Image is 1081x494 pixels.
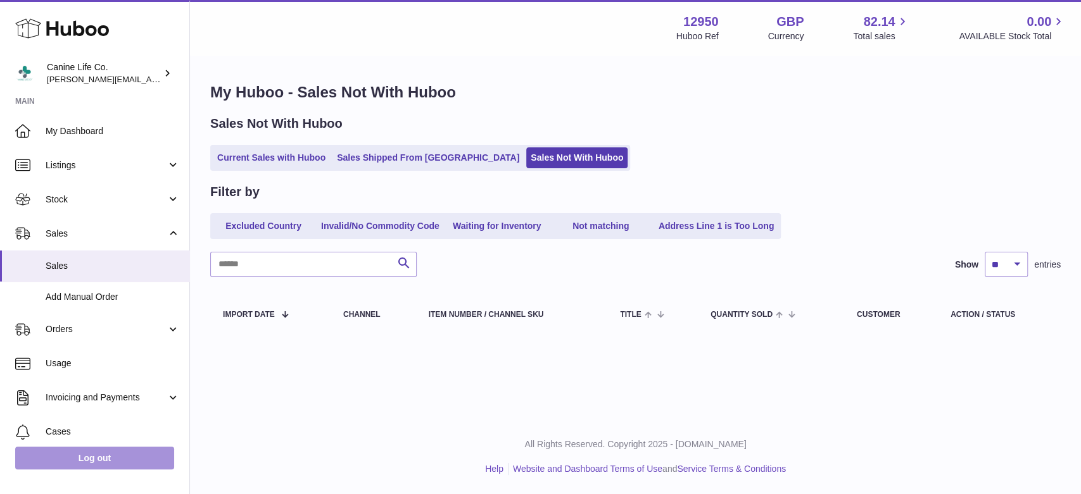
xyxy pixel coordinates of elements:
div: Currency [768,30,804,42]
a: 0.00 AVAILABLE Stock Total [959,13,1066,42]
div: Item Number / Channel SKU [429,311,595,319]
a: Not matching [550,216,652,237]
img: kevin@clsgltd.co.uk [15,64,34,83]
span: Quantity Sold [711,311,773,319]
strong: 12950 [683,13,719,30]
a: Waiting for Inventory [446,216,548,237]
a: Sales Not With Huboo [526,147,628,168]
a: Sales Shipped From [GEOGRAPHIC_DATA] [332,147,524,168]
div: Action / Status [951,311,1048,319]
span: Total sales [853,30,909,42]
span: AVAILABLE Stock Total [959,30,1066,42]
label: Show [955,259,978,271]
a: Address Line 1 is Too Long [654,216,779,237]
span: entries [1034,259,1061,271]
a: Service Terms & Conditions [677,464,786,474]
a: Website and Dashboard Terms of Use [513,464,662,474]
span: Title [620,311,641,319]
span: Cases [46,426,180,438]
span: Add Manual Order [46,291,180,303]
div: Customer [857,311,925,319]
strong: GBP [776,13,804,30]
span: Sales [46,260,180,272]
a: Excluded Country [213,216,314,237]
span: Sales [46,228,167,240]
a: Help [485,464,503,474]
span: Stock [46,194,167,206]
span: 0.00 [1027,13,1051,30]
span: My Dashboard [46,125,180,137]
a: Current Sales with Huboo [213,147,330,168]
h1: My Huboo - Sales Not With Huboo [210,82,1061,102]
span: Orders [46,323,167,335]
span: Invoicing and Payments [46,392,167,404]
a: 82.14 Total sales [853,13,909,42]
div: Channel [343,311,403,319]
h2: Filter by [210,183,260,201]
span: [PERSON_NAME][EMAIL_ADDRESS][DOMAIN_NAME] [47,74,254,84]
li: and [509,463,786,475]
a: Log out [15,447,174,469]
p: All Rights Reserved. Copyright 2025 - [DOMAIN_NAME] [200,438,1071,450]
span: 82.14 [863,13,895,30]
div: Huboo Ref [676,30,719,42]
div: Canine Life Co. [47,61,161,85]
a: Invalid/No Commodity Code [317,216,444,237]
span: Import date [223,311,275,319]
span: Listings [46,159,167,171]
h2: Sales Not With Huboo [210,115,343,132]
span: Usage [46,357,180,369]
